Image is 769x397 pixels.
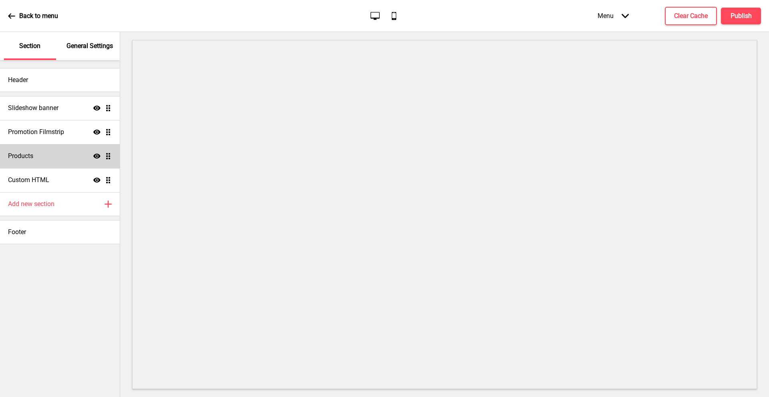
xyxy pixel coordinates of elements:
[731,12,752,20] h4: Publish
[66,42,113,50] p: General Settings
[665,7,717,25] button: Clear Cache
[19,12,58,20] p: Back to menu
[8,104,58,112] h4: Slideshow banner
[590,4,637,28] div: Menu
[8,228,26,237] h4: Footer
[8,176,49,184] h4: Custom HTML
[721,8,761,24] button: Publish
[8,5,58,27] a: Back to menu
[8,152,33,160] h4: Products
[8,128,64,136] h4: Promotion Filmstrip
[8,76,28,84] h4: Header
[8,200,54,209] h4: Add new section
[19,42,40,50] p: Section
[674,12,708,20] h4: Clear Cache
